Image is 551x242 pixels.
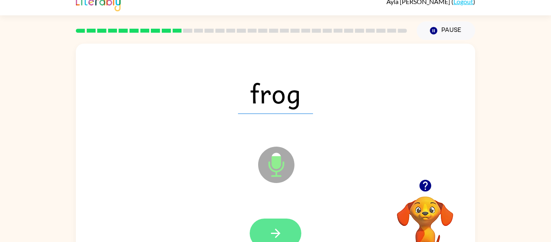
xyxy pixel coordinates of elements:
[238,72,313,114] span: frog
[417,21,475,40] button: Pause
